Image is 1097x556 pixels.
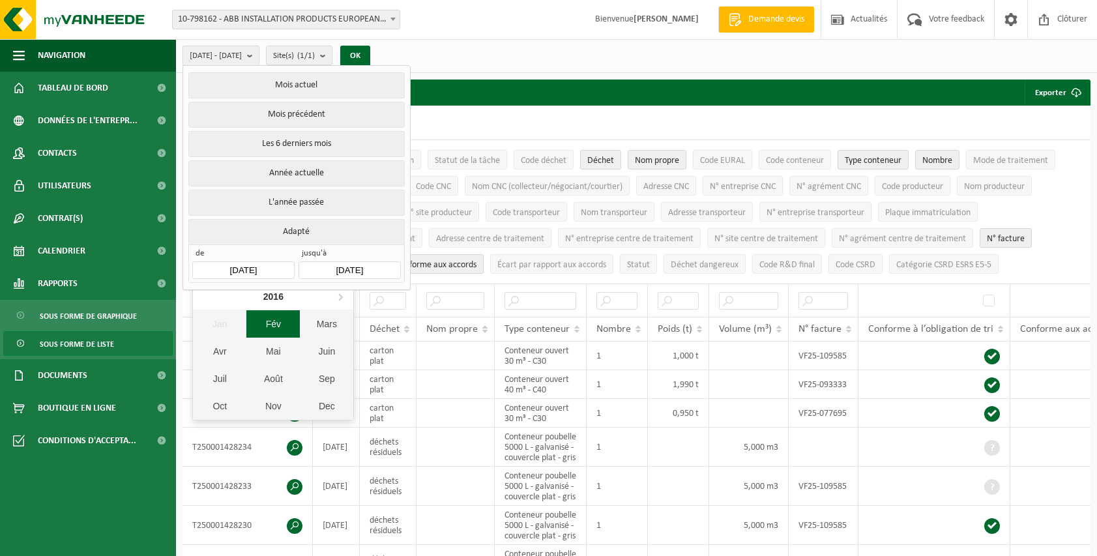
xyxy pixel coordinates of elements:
td: déchets résiduels [360,428,417,467]
td: 5,000 m3 [709,428,789,467]
button: Nom transporteurNom transporteur: Activate to sort [574,202,654,222]
button: Mode de traitementMode de traitement: Activate to sort [966,150,1055,169]
span: Adresse transporteur [668,208,746,218]
span: Code producteur [882,182,943,192]
div: Fév [246,310,300,338]
span: Code conteneur [766,156,824,166]
button: Plaque immatriculationPlaque immatriculation: Activate to sort [878,202,978,222]
td: VF25-109585 [789,506,858,545]
button: N° site centre de traitementN° site centre de traitement: Activate to sort [707,228,825,248]
span: N° entreprise transporteur [767,208,864,218]
button: Adresse CNCAdresse CNC: Activate to sort [636,176,696,196]
td: déchets résiduels [360,467,417,506]
td: 0,950 t [648,399,709,428]
span: Rapports [38,267,78,300]
div: Dec [300,392,353,420]
strong: [PERSON_NAME] [634,14,699,24]
button: OK [340,46,370,66]
span: Statut de la tâche [435,156,500,166]
button: Les 6 derniers mois [188,131,404,157]
span: [DATE] - [DATE] [190,46,242,66]
div: Sep [300,365,353,392]
button: Année actuelle [188,160,404,186]
td: VF25-093333 [789,370,858,399]
div: Mars [300,310,353,338]
td: VF25-077695 [789,399,858,428]
button: Adresse transporteurAdresse transporteur: Activate to sort [661,202,753,222]
td: Conteneur poubelle 5000 L - galvanisé - couvercle plat - gris [495,506,587,545]
span: Plaque immatriculation [885,208,971,218]
span: Conditions d'accepta... [38,424,136,457]
td: T250001809730 [183,370,313,399]
button: Déchet dangereux : Activate to sort [664,254,746,274]
button: N° entreprise CNCN° entreprise CNC: Activate to sort [703,176,783,196]
button: Nom producteurNom producteur: Activate to sort [957,176,1032,196]
div: Juil [193,365,246,392]
a: Sous forme de liste [3,331,173,356]
span: Nom CNC (collecteur/négociant/courtier) [472,182,622,192]
span: 10-798162 - ABB INSTALLATION PRODUCTS EUROPEAN CENTRE SA - HOUDENG-GOEGNIES [173,10,400,29]
span: Code déchet [521,156,566,166]
button: Code CNCCode CNC: Activate to sort [409,176,458,196]
a: Demande devis [718,7,814,33]
td: VF25-109585 [789,467,858,506]
button: Type conteneurType conteneur: Activate to sort [838,150,909,169]
td: 5,000 m3 [709,506,789,545]
button: Exporter [1025,80,1089,106]
button: Adresse centre de traitementAdresse centre de traitement: Activate to sort [429,228,551,248]
td: [DATE] [313,467,360,506]
button: N° entreprise centre de traitementN° entreprise centre de traitement: Activate to sort [558,228,701,248]
td: 1,000 t [648,342,709,370]
span: Calendrier [38,235,85,267]
a: Sous forme de graphique [3,303,173,328]
span: Type conteneur [845,156,901,166]
span: 10-798162 - ABB INSTALLATION PRODUCTS EUROPEAN CENTRE SA - HOUDENG-GOEGNIES [172,10,400,29]
button: Nom propreNom propre: Activate to sort [628,150,686,169]
span: Tableau de bord [38,72,108,104]
span: Contacts [38,137,77,169]
button: N° agrément centre de traitementN° agrément centre de traitement: Activate to sort [832,228,973,248]
button: StatutStatut: Activate to sort [620,254,657,274]
button: Conforme aux accords : Activate to sort [388,254,484,274]
td: T250001925234 [183,342,313,370]
td: 1 [587,399,648,428]
span: Écart par rapport aux accords [497,260,606,270]
button: Adapté [188,219,404,244]
td: carton plat [360,342,417,370]
span: Code CNC [416,182,451,192]
button: Code déchetCode déchet: Activate to sort [514,150,574,169]
span: N° entreprise CNC [710,182,776,192]
button: Nom CNC (collecteur/négociant/courtier)Nom CNC (collecteur/négociant/courtier): Activate to sort [465,176,630,196]
td: carton plat [360,370,417,399]
span: Demande devis [745,13,808,26]
span: N° agrément centre de traitement [839,234,966,244]
span: Navigation [38,39,85,72]
td: 5,000 m3 [709,467,789,506]
button: DéchetDéchet: Activate to sort [580,150,621,169]
count: (1/1) [297,51,315,60]
td: Conteneur poubelle 5000 L - galvanisé - couvercle plat - gris [495,467,587,506]
button: Code CSRDCode CSRD: Activate to sort [828,254,883,274]
span: Sous forme de graphique [40,304,137,329]
button: Statut de la tâcheStatut de la tâche: Activate to sort [428,150,507,169]
span: Site(s) [273,46,315,66]
td: 1,990 t [648,370,709,399]
span: Nom propre [426,324,478,334]
td: 1 [587,506,648,545]
button: N° entreprise transporteurN° entreprise transporteur: Activate to sort [759,202,871,222]
td: déchets résiduels [360,506,417,545]
td: T250001428230 [183,506,313,545]
span: Utilisateurs [38,169,91,202]
span: Adresse centre de traitement [436,234,544,244]
button: NombreNombre: Activate to sort [915,150,959,169]
td: T250001428234 [183,428,313,467]
div: Avr [193,338,246,365]
td: 1 [587,428,648,467]
span: Statut [627,260,650,270]
td: 1 [587,370,648,399]
button: Code producteurCode producteur: Activate to sort [875,176,950,196]
button: Code conteneurCode conteneur: Activate to sort [759,150,831,169]
td: carton plat [360,399,417,428]
button: Mois actuel [188,72,404,98]
div: Nov [246,392,300,420]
